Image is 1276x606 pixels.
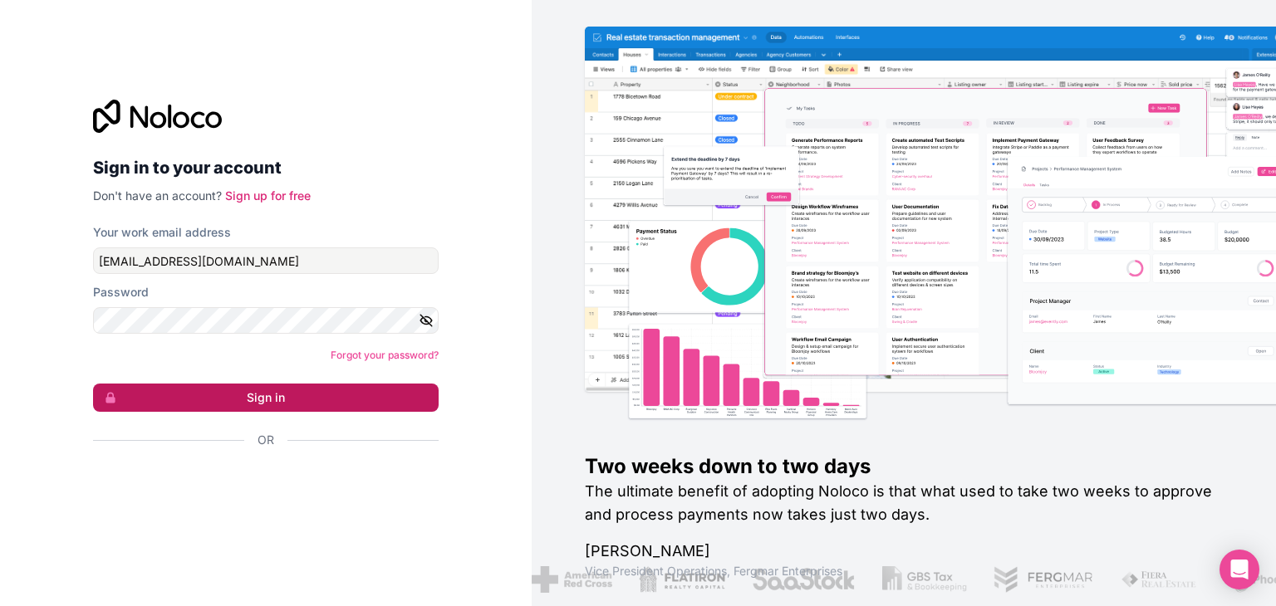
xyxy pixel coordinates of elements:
h1: Two weeks down to two days [585,453,1223,480]
input: Email address [93,247,439,274]
a: Forgot your password? [331,349,439,361]
span: Don't have an account? [93,188,222,203]
h1: Vice President Operations , Fergmar Enterprises [585,563,1223,579]
span: Or [258,432,274,448]
h1: [PERSON_NAME] [585,540,1223,563]
img: /assets/american-red-cross-BAupjrZR.png [532,566,612,593]
button: Sign in [93,384,439,412]
input: Password [93,307,439,334]
a: Sign up for free [225,188,311,203]
h2: The ultimate benefit of adopting Noloco is that what used to take two weeks to approve and proces... [585,480,1223,526]
label: Your work email address [93,224,231,241]
div: Open Intercom Messenger [1220,550,1259,589]
h2: Sign in to your account [93,153,439,183]
label: Password [93,284,149,301]
iframe: Botón Iniciar sesión con Google [85,467,434,503]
